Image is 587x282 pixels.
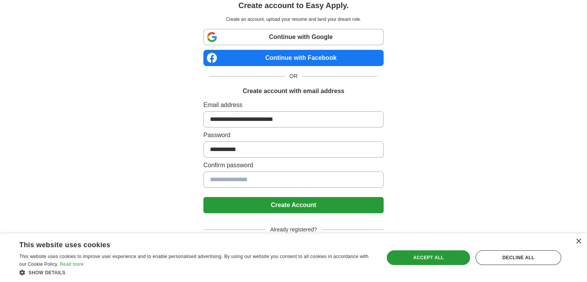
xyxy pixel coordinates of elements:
[203,161,384,170] label: Confirm password
[575,239,581,245] div: Close
[203,100,384,110] label: Email address
[29,270,66,275] span: Show details
[475,250,561,265] div: Decline all
[19,238,354,250] div: This website uses cookies
[387,250,470,265] div: Accept all
[205,16,382,23] p: Create an account, upload your resume and land your dream role.
[203,50,384,66] a: Continue with Facebook
[203,29,384,45] a: Continue with Google
[285,72,302,80] span: OR
[60,262,84,267] a: Read more, opens a new window
[19,254,369,267] span: This website uses cookies to improve user experience and to enable personalised advertising. By u...
[203,197,384,213] button: Create Account
[243,87,344,96] h1: Create account with email address
[203,131,384,140] label: Password
[266,226,321,234] span: Already registered?
[19,268,373,276] div: Show details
